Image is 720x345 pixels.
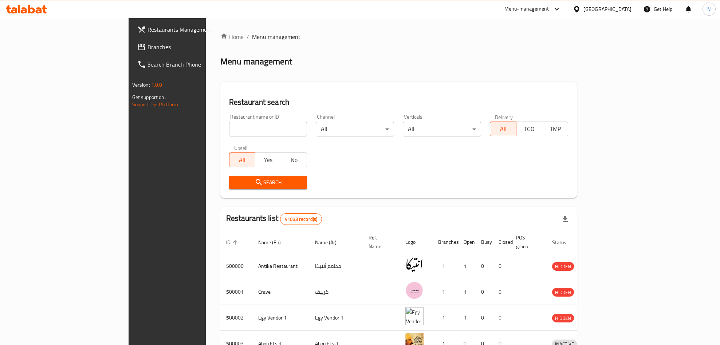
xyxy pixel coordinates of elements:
[432,305,458,331] td: 1
[369,233,391,251] span: Ref. Name
[132,92,166,102] span: Get support on:
[475,305,493,331] td: 0
[490,122,516,136] button: All
[309,253,363,279] td: مطعم أنتيكا
[405,307,424,325] img: Egy Vendor 1
[556,210,574,228] div: Export file
[284,155,304,165] span: No
[252,279,309,305] td: Crave
[229,122,307,136] input: Search for restaurant name or ID..
[493,124,513,134] span: All
[229,97,568,108] h2: Restaurant search
[235,178,302,187] span: Search
[458,253,475,279] td: 1
[234,145,248,150] label: Upsell
[151,80,162,90] span: 1.0.0
[229,152,255,167] button: All
[252,305,309,331] td: Egy Vendor 1
[542,122,568,136] button: TMP
[309,279,363,305] td: كرييف
[232,155,252,165] span: All
[252,253,309,279] td: Antika Restaurant
[316,122,394,136] div: All
[495,114,513,119] label: Delivery
[258,238,290,247] span: Name (En)
[552,288,574,297] span: HIDDEN
[552,238,576,247] span: Status
[280,213,322,225] div: Total records count
[475,253,493,279] td: 0
[147,43,243,51] span: Branches
[432,279,458,305] td: 1
[405,281,424,300] img: Crave
[552,262,574,271] span: HIDDEN
[475,231,493,253] th: Busy
[220,56,292,67] h2: Menu management
[403,122,481,136] div: All
[493,253,510,279] td: 0
[258,155,278,165] span: Yes
[280,216,322,223] span: 41033 record(s)
[252,32,300,41] span: Menu management
[226,238,240,247] span: ID
[552,314,574,322] span: HIDDEN
[220,32,577,41] nav: breadcrumb
[147,25,243,34] span: Restaurants Management
[255,152,281,167] button: Yes
[458,279,475,305] td: 1
[131,38,249,56] a: Branches
[309,305,363,331] td: Egy Vendor 1
[458,305,475,331] td: 1
[493,231,510,253] th: Closed
[432,253,458,279] td: 1
[504,5,549,13] div: Menu-management
[552,262,574,271] div: HIDDEN
[400,231,432,253] th: Logo
[516,122,542,136] button: TGO
[405,255,424,274] img: Antika Restaurant
[519,124,539,134] span: TGO
[281,152,307,167] button: No
[147,60,243,69] span: Search Branch Phone
[132,100,178,109] a: Support.OpsPlatform
[707,5,711,13] span: N
[432,231,458,253] th: Branches
[458,231,475,253] th: Open
[131,56,249,73] a: Search Branch Phone
[132,80,150,90] span: Version:
[493,279,510,305] td: 0
[493,305,510,331] td: 0
[226,213,322,225] h2: Restaurants list
[583,5,632,13] div: [GEOGRAPHIC_DATA]
[229,176,307,189] button: Search
[315,238,346,247] span: Name (Ar)
[131,21,249,38] a: Restaurants Management
[475,279,493,305] td: 0
[545,124,565,134] span: TMP
[516,233,538,251] span: POS group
